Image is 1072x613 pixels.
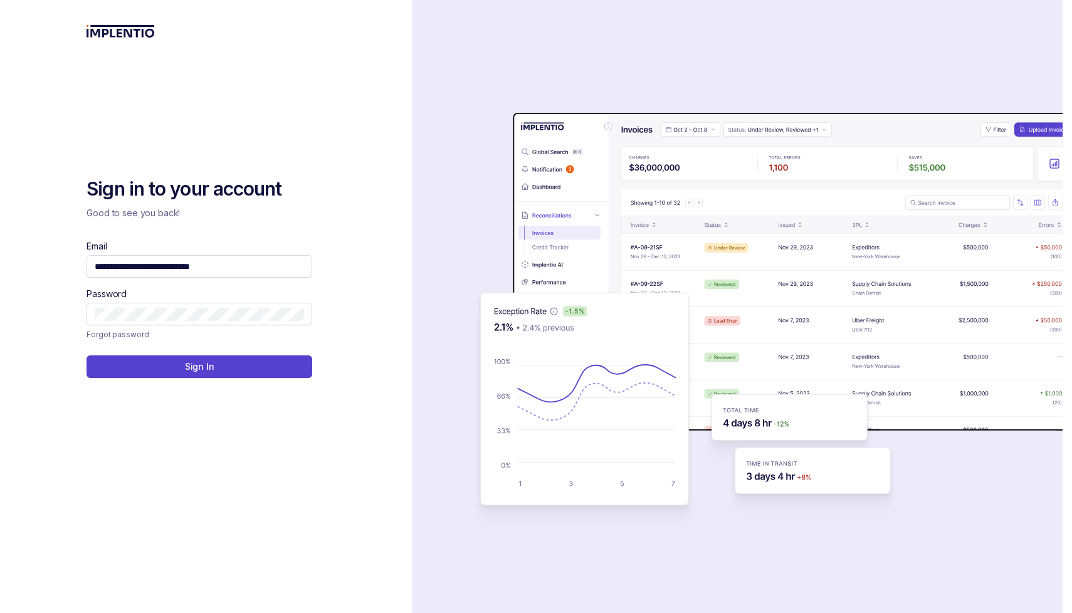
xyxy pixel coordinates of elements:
[87,328,149,340] a: Link Forgot password
[87,177,312,202] h2: Sign in to your account
[87,355,312,378] button: Sign In
[87,288,127,300] label: Password
[87,328,149,340] p: Forgot password
[185,360,214,373] p: Sign In
[87,207,312,219] p: Good to see you back!
[87,240,107,253] label: Email
[87,25,155,38] img: logo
